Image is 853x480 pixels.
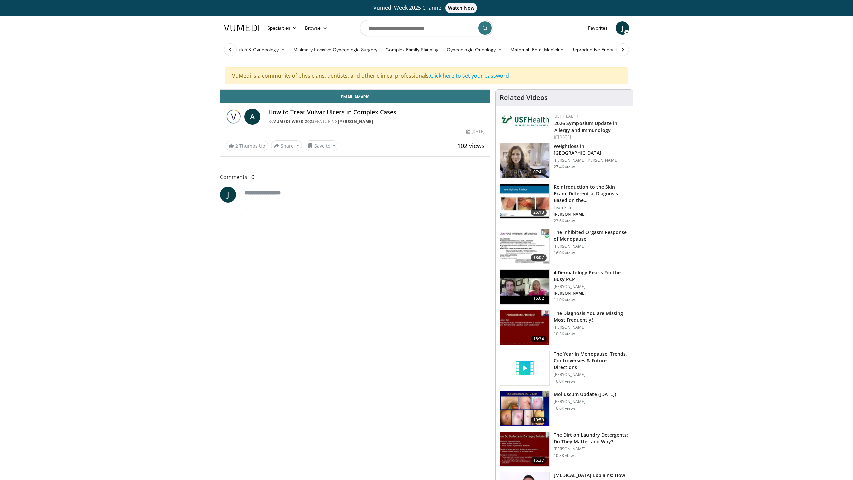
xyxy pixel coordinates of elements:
[220,43,289,56] a: Obstetrics & Gynecology
[554,250,576,256] p: 16.0K views
[554,184,629,204] h3: Reintroduction to the Skin Exam: Differential Diagnosis Based on the…
[457,142,485,150] span: 102 views
[301,21,332,35] a: Browse
[554,453,576,458] p: 10.3K views
[554,325,629,330] p: [PERSON_NAME]
[554,351,629,371] h3: The Year in Menopause: Trends, Controversies & Future Directions
[554,218,576,224] p: 23.6K views
[244,109,260,125] a: A
[506,43,567,56] a: Maternal–Fetal Medicine
[500,391,549,426] img: f51b4d6d-4f3a-4ff8-aca7-3ff3d12b1e6d.150x105_q85_crop-smart_upscale.jpg
[220,187,236,203] a: J
[445,3,477,13] span: Watch Now
[500,432,549,467] img: 7ae38220-1079-4581-b804-9f95799b0f25.150x105_q85_crop-smart_upscale.jpg
[220,90,490,103] a: Email Amaris
[531,457,547,464] span: 16:37
[501,113,551,128] img: 6ba8804a-8538-4002-95e7-a8f8012d4a11.png.150x105_q85_autocrop_double_scale_upscale_version-0.2.jpg
[554,331,576,337] p: 10.3K views
[500,229,629,264] a: 18:07 The Inhibited Orgasm Response of Menopause [PERSON_NAME] 16.0K views
[225,3,628,13] a: Vumedi Week 2025 ChannelWatch Now
[554,297,576,303] p: 11.0K views
[500,184,629,224] a: 25:13 Reintroduction to the Skin Exam: Differential Diagnosis Based on the… LearnSkin [PERSON_NAM...
[500,310,629,345] a: 18:34 The Diagnosis You are Missing Most Frequently! [PERSON_NAME] 10.3K views
[554,291,629,296] p: [PERSON_NAME]
[226,109,242,125] img: Vumedi Week 2025
[554,399,616,404] p: [PERSON_NAME]
[554,134,627,140] div: [DATE]
[500,143,549,178] img: 9983fed1-7565-45be-8934-aef1103ce6e2.150x105_q85_crop-smart_upscale.jpg
[554,446,629,452] p: [PERSON_NAME]
[226,141,268,151] a: 2 Thumbs Up
[268,119,485,125] div: By FEATURING
[531,417,547,423] span: 10:50
[554,120,617,133] a: 2026 Symposium Update in Allergy and Immunology
[554,269,629,283] h3: 4 Dermatology Pearls For the Busy PCP
[466,129,484,135] div: [DATE]
[567,43,679,56] a: Reproductive Endocrinology & [MEDICAL_DATA]
[554,229,629,242] h3: The Inhibited Orgasm Response of Menopause
[500,270,549,304] img: 04c704bc-886d-4395-b463-610399d2ca6d.150x105_q85_crop-smart_upscale.jpg
[616,21,629,35] a: J
[225,67,628,84] div: VuMedi is a community of physicians, dentists, and other clinical professionals.
[305,140,339,151] button: Save to
[360,20,493,36] input: Search topics, interventions
[224,25,259,31] img: VuMedi Logo
[531,254,547,261] span: 18:07
[500,351,549,386] img: video_placeholder_short.svg
[554,406,576,411] p: 10.6K views
[500,143,629,178] a: 07:41 Weightloss in [GEOGRAPHIC_DATA] [PERSON_NAME] [PERSON_NAME] 27.4K views
[554,310,629,323] h3: The Diagnosis You are Missing Most Frequently!
[554,432,629,445] h3: The Dirt on Laundry Detergents: Do They Matter and Why?
[584,21,612,35] a: Favorites
[289,43,382,56] a: Minimally Invasive Gynecologic Surgery
[273,119,315,124] a: Vumedi Week 2025
[500,229,549,264] img: 283c0f17-5e2d-42ba-a87c-168d447cdba4.150x105_q85_crop-smart_upscale.jpg
[554,372,629,377] p: [PERSON_NAME]
[500,184,549,219] img: 022c50fb-a848-4cac-a9d8-ea0906b33a1b.150x105_q85_crop-smart_upscale.jpg
[268,109,485,116] h4: How to Treat Vulvar Ulcers in Complex Cases
[338,119,373,124] a: [PERSON_NAME]
[554,158,629,163] p: [PERSON_NAME] [PERSON_NAME]
[500,432,629,467] a: 16:37 The Dirt on Laundry Detergents: Do They Matter and Why? [PERSON_NAME] 10.3K views
[381,43,443,56] a: Complex Family Planning
[554,284,629,289] p: [PERSON_NAME]
[554,379,576,384] p: 10.0K views
[430,72,509,79] a: Click here to set your password
[500,310,549,345] img: 52a0b0fc-6587-4d56-b82d-d28da2c4b41b.150x105_q85_crop-smart_upscale.jpg
[500,269,629,305] a: 15:02 4 Dermatology Pearls For the Busy PCP [PERSON_NAME] [PERSON_NAME] 11.0K views
[500,391,629,426] a: 10:50 Molluscum Update ([DATE]) [PERSON_NAME] 10.6K views
[263,21,301,35] a: Specialties
[531,336,547,342] span: 18:34
[554,391,616,398] h3: Molluscum Update ([DATE])
[531,169,547,175] span: 07:41
[271,140,302,151] button: Share
[235,143,238,149] span: 2
[554,212,629,217] p: [PERSON_NAME]
[554,113,579,119] a: USF Health
[220,173,490,181] span: Comments 0
[500,94,548,102] h4: Related Videos
[554,143,629,156] h3: Weightloss in [GEOGRAPHIC_DATA]
[554,244,629,249] p: [PERSON_NAME]
[554,164,576,170] p: 27.4K views
[531,209,547,216] span: 25:13
[554,205,629,210] p: LearnSkin
[531,295,547,302] span: 15:02
[443,43,506,56] a: Gynecologic Oncology
[500,351,629,386] a: The Year in Menopause: Trends, Controversies & Future Directions [PERSON_NAME] 10.0K views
